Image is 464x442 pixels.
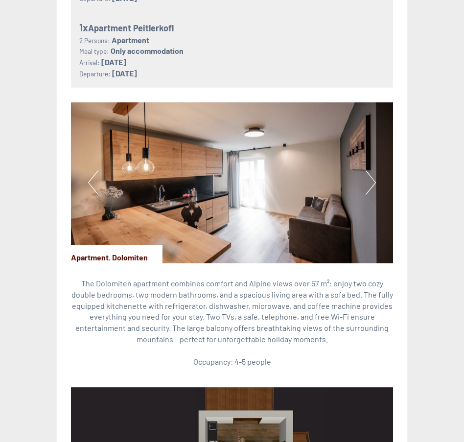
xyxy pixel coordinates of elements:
[88,170,98,195] button: Previous
[112,69,137,78] b: [DATE]
[71,278,393,368] p: The Dolomiten apartment combines comfort and Alpine views over 57 m²: enjoy two cozy double bedro...
[15,28,118,36] div: Appartements & Wellness [PERSON_NAME]
[79,22,88,33] b: 1x
[112,35,149,45] b: Apartment
[366,170,376,195] button: Next
[101,57,126,67] b: [DATE]
[111,46,184,55] b: Only accommodation
[269,254,322,275] button: Send
[79,21,385,35] div: Apartment Peitlerkofl
[7,26,123,56] div: Hello, how can we help you?
[71,102,393,263] img: image
[79,70,111,78] small: Departure:
[79,36,110,45] small: 2 Persons:
[15,47,118,54] small: 09:50
[143,7,179,24] div: [DATE]
[79,58,100,67] small: Arrival:
[71,245,162,263] div: Apartment. Dolomiten
[79,47,109,55] small: Meal type:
